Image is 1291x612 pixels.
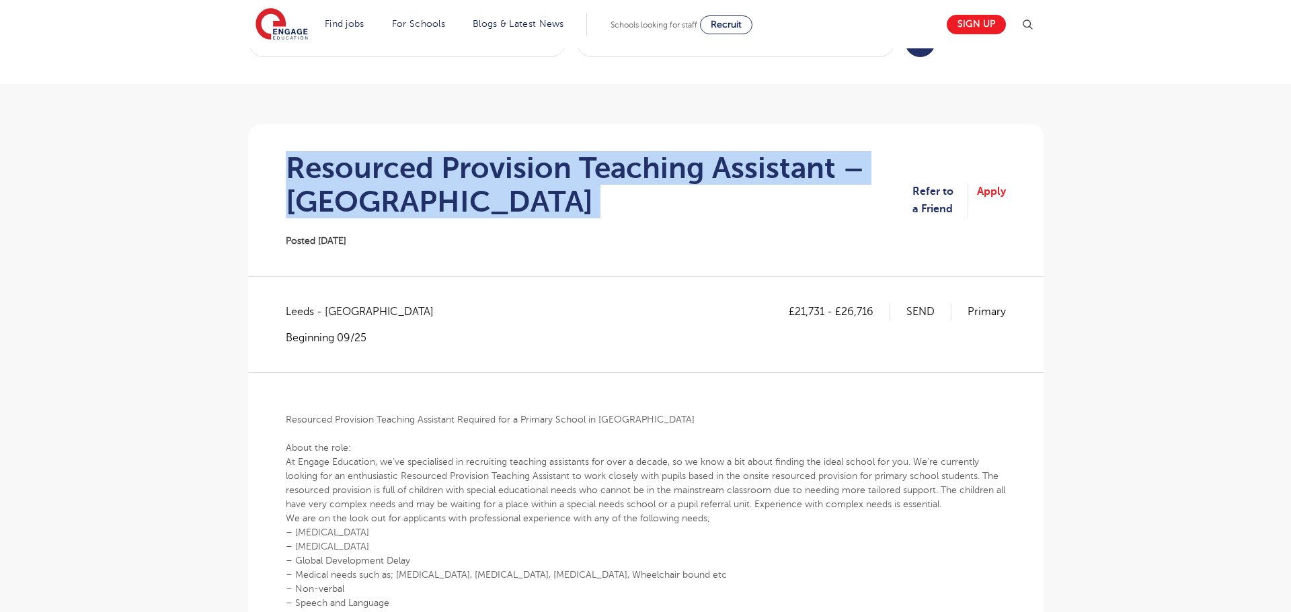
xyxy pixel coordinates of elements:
[711,19,742,30] span: Recruit
[286,303,447,320] span: Leeds - [GEOGRAPHIC_DATA]
[611,20,697,30] span: Schools looking for staff
[968,303,1006,320] p: Primary
[286,443,351,453] b: About the role:
[286,151,912,218] h1: Resourced Provision Teaching Assistant – [GEOGRAPHIC_DATA]
[906,303,951,320] p: SEND
[286,414,695,425] b: Resourced Provision Teaching Assistant Required for a Primary School in [GEOGRAPHIC_DATA]
[912,183,968,218] a: Refer to a Friend
[286,455,1006,511] p: At Engage Education, we’ve specialised in recruiting teaching assistants for over a decade, so we...
[286,236,346,246] span: Posted [DATE]
[473,19,564,29] a: Blogs & Latest News
[977,183,1006,218] a: Apply
[700,15,752,34] a: Recruit
[286,331,447,345] p: Beginning 09/25
[325,19,364,29] a: Find jobs
[392,19,445,29] a: For Schools
[256,8,308,42] img: Engage Education
[789,303,890,320] p: £21,731 - £26,716
[947,15,1006,34] a: Sign up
